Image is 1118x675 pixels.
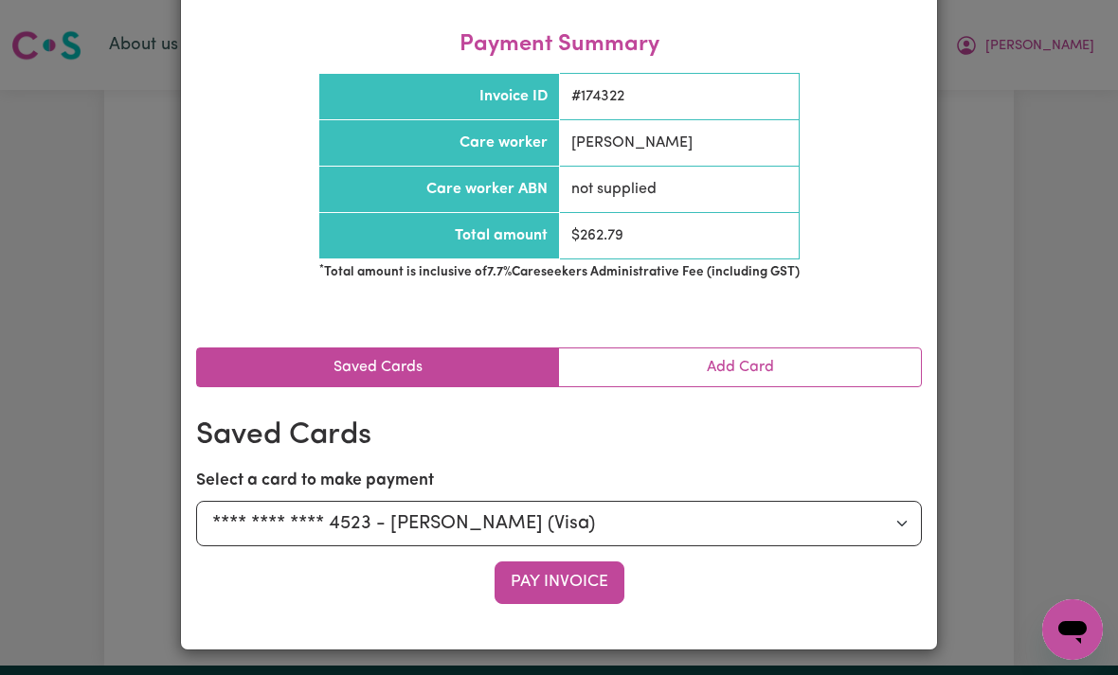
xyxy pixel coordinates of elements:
h2: Saved Cards [196,417,922,453]
th: Invoice ID [319,74,560,120]
button: Pay Invoice [495,561,624,603]
a: Add Card [559,348,921,386]
th: Care worker ABN [319,167,560,213]
iframe: Button to launch messaging window [1042,599,1103,660]
td: Total amount is inclusive of 7.7 % Careseekers Administrative Fee (including GST) [319,259,800,287]
td: not supplied [559,167,800,213]
td: $ 262.79 [559,213,800,259]
td: [PERSON_NAME] [559,120,800,167]
a: Saved Cards [197,348,559,386]
caption: Payment Summary [318,16,800,73]
td: # 174322 [559,74,800,120]
label: Select a card to make payment [196,469,434,493]
th: Total amount [319,213,560,259]
th: Care worker [319,120,560,167]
